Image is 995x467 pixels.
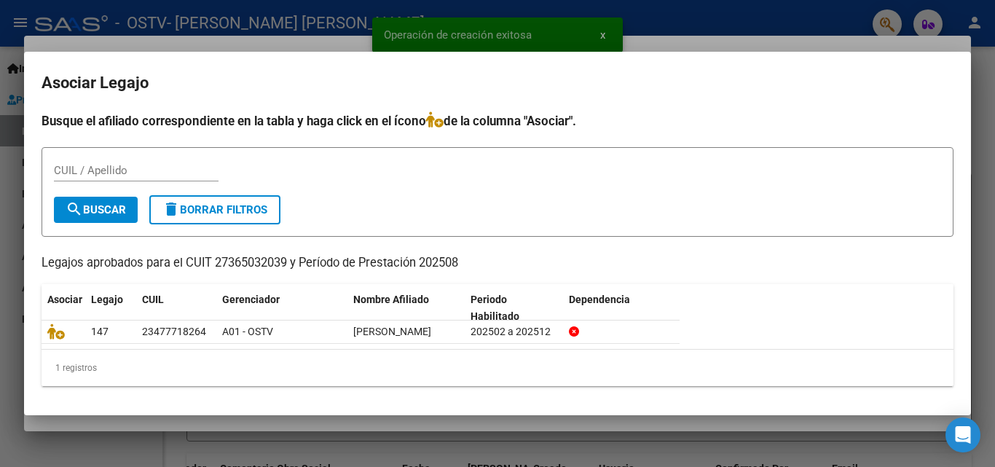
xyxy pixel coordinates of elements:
datatable-header-cell: CUIL [136,284,216,332]
button: Borrar Filtros [149,195,280,224]
span: Buscar [66,203,126,216]
datatable-header-cell: Periodo Habilitado [465,284,563,332]
h2: Asociar Legajo [42,69,953,97]
mat-icon: delete [162,200,180,218]
span: Gerenciador [222,294,280,305]
datatable-header-cell: Dependencia [563,284,680,332]
h4: Busque el afiliado correspondiente en la tabla y haga click en el ícono de la columna "Asociar". [42,111,953,130]
datatable-header-cell: Asociar [42,284,85,332]
datatable-header-cell: Gerenciador [216,284,347,332]
div: Open Intercom Messenger [945,417,980,452]
datatable-header-cell: Legajo [85,284,136,332]
div: 23477718264 [142,323,206,340]
span: A01 - OSTV [222,326,273,337]
span: LAMAS MAIA JAQUELINE [353,326,431,337]
span: Periodo Habilitado [471,294,519,322]
span: Legajo [91,294,123,305]
div: 1 registros [42,350,953,386]
datatable-header-cell: Nombre Afiliado [347,284,465,332]
div: 202502 a 202512 [471,323,557,340]
span: 147 [91,326,109,337]
span: Borrar Filtros [162,203,267,216]
span: CUIL [142,294,164,305]
span: Nombre Afiliado [353,294,429,305]
span: Asociar [47,294,82,305]
span: Dependencia [569,294,630,305]
mat-icon: search [66,200,83,218]
p: Legajos aprobados para el CUIT 27365032039 y Período de Prestación 202508 [42,254,953,272]
button: Buscar [54,197,138,223]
